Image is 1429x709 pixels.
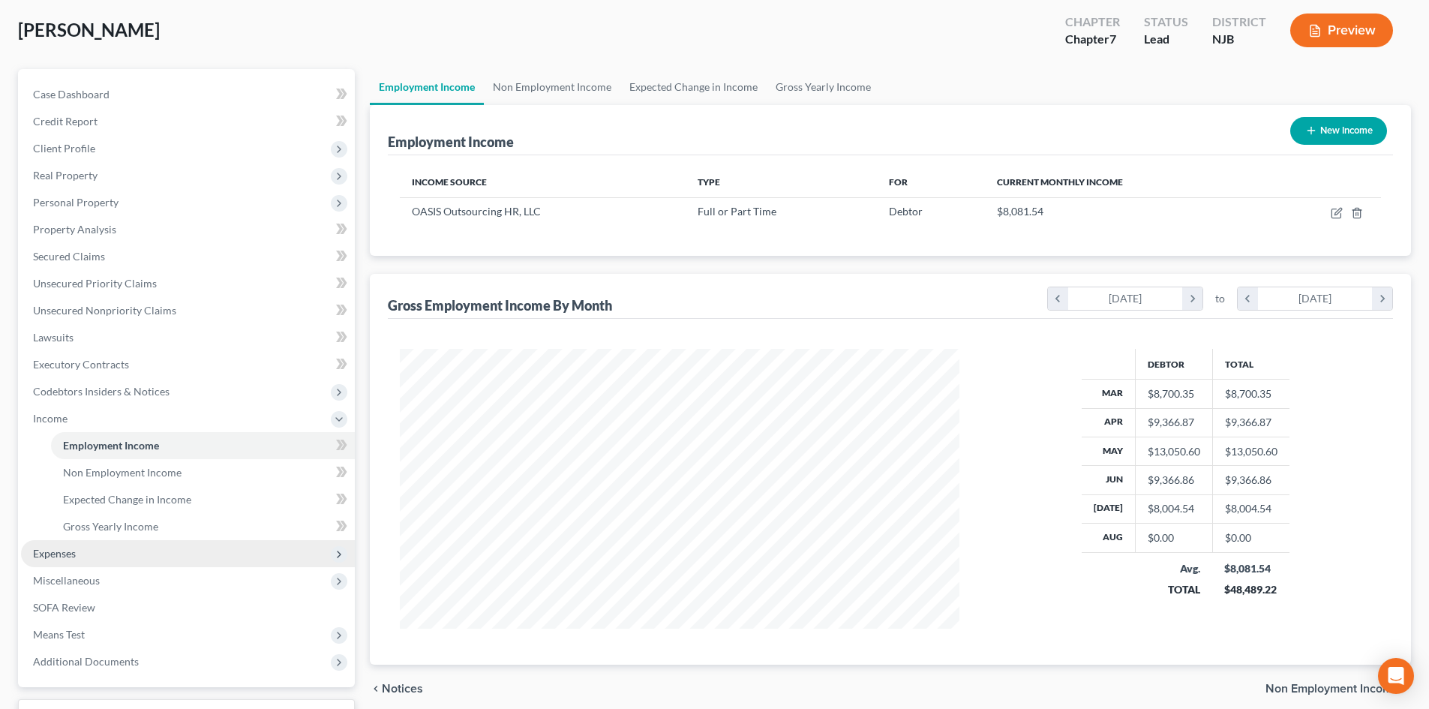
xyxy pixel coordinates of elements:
a: Executory Contracts [21,351,355,378]
span: 7 [1109,32,1116,46]
th: Aug [1082,524,1136,552]
button: Preview [1290,14,1393,47]
div: [DATE] [1258,287,1373,310]
span: Property Analysis [33,223,116,236]
th: [DATE] [1082,494,1136,523]
a: Gross Yearly Income [767,69,880,105]
i: chevron_right [1182,287,1202,310]
span: Codebtors Insiders & Notices [33,385,170,398]
div: $8,004.54 [1148,501,1200,516]
button: New Income [1290,117,1387,145]
span: Debtor [889,205,923,218]
div: Gross Employment Income By Month [388,296,612,314]
div: $8,081.54 [1224,561,1277,576]
td: $8,700.35 [1212,380,1289,408]
span: Lawsuits [33,331,74,344]
span: Expected Change in Income [63,493,191,506]
span: Non Employment Income [1265,683,1399,695]
div: Chapter [1065,31,1120,48]
th: Mar [1082,380,1136,408]
div: District [1212,14,1266,31]
span: Gross Yearly Income [63,520,158,533]
div: Lead [1144,31,1188,48]
span: Case Dashboard [33,88,110,101]
td: $8,004.54 [1212,494,1289,523]
div: $13,050.60 [1148,444,1200,459]
span: Executory Contracts [33,358,129,371]
span: Current Monthly Income [997,176,1123,188]
a: SOFA Review [21,594,355,621]
span: Notices [382,683,423,695]
span: Income [33,412,68,425]
button: chevron_left Notices [370,683,423,695]
i: chevron_left [370,683,382,695]
div: Status [1144,14,1188,31]
th: Total [1212,349,1289,379]
a: Non Employment Income [51,459,355,486]
a: Expected Change in Income [51,486,355,513]
span: Additional Documents [33,655,139,668]
div: Avg. [1147,561,1200,576]
span: Income Source [412,176,487,188]
th: May [1082,437,1136,465]
span: to [1215,291,1225,306]
span: Real Property [33,169,98,182]
i: chevron_left [1238,287,1258,310]
span: Unsecured Nonpriority Claims [33,304,176,317]
span: Employment Income [63,439,159,452]
div: $9,366.87 [1148,415,1200,430]
span: For [889,176,908,188]
a: Case Dashboard [21,81,355,108]
a: Unsecured Priority Claims [21,270,355,297]
a: Credit Report [21,108,355,135]
th: Debtor [1135,349,1212,379]
td: $9,366.86 [1212,466,1289,494]
td: $0.00 [1212,524,1289,552]
span: Expenses [33,547,76,560]
a: Property Analysis [21,216,355,243]
a: Lawsuits [21,324,355,351]
div: $8,700.35 [1148,386,1200,401]
div: NJB [1212,31,1266,48]
span: Personal Property [33,196,119,209]
span: Non Employment Income [63,466,182,479]
a: Employment Income [370,69,484,105]
div: [DATE] [1068,287,1183,310]
span: OASIS Outsourcing HR, LLC [412,205,541,218]
span: SOFA Review [33,601,95,614]
div: Chapter [1065,14,1120,31]
span: Client Profile [33,142,95,155]
a: Expected Change in Income [620,69,767,105]
a: Unsecured Nonpriority Claims [21,297,355,324]
a: Secured Claims [21,243,355,270]
span: Secured Claims [33,250,105,263]
div: Open Intercom Messenger [1378,658,1414,694]
span: Means Test [33,628,85,641]
i: chevron_right [1372,287,1392,310]
a: Employment Income [51,432,355,459]
span: Type [698,176,720,188]
span: Miscellaneous [33,574,100,587]
div: TOTAL [1147,582,1200,597]
a: Non Employment Income [484,69,620,105]
button: Non Employment Income chevron_right [1265,683,1411,695]
th: Jun [1082,466,1136,494]
span: Credit Report [33,115,98,128]
div: $0.00 [1148,530,1200,545]
span: $8,081.54 [997,205,1043,218]
th: Apr [1082,408,1136,437]
span: Unsecured Priority Claims [33,277,157,290]
span: Full or Part Time [698,205,776,218]
div: Employment Income [388,133,514,151]
td: $9,366.87 [1212,408,1289,437]
div: $9,366.86 [1148,473,1200,488]
td: $13,050.60 [1212,437,1289,465]
i: chevron_left [1048,287,1068,310]
div: $48,489.22 [1224,582,1277,597]
span: [PERSON_NAME] [18,19,160,41]
a: Gross Yearly Income [51,513,355,540]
